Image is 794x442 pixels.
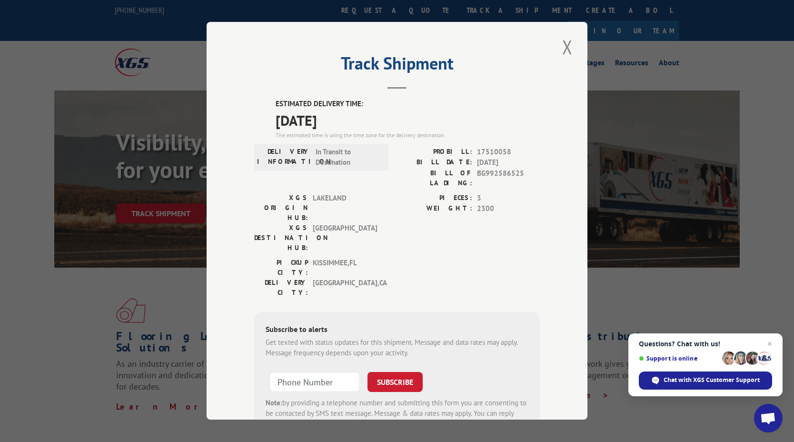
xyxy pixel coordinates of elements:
[254,57,540,75] h2: Track Shipment
[266,398,528,430] div: by providing a telephone number and submitting this form you are consenting to be contacted by SM...
[266,398,282,407] strong: Note:
[254,223,308,253] label: XGS DESTINATION HUB:
[397,203,472,214] label: WEIGHT:
[397,157,472,168] label: BILL DATE:
[257,147,311,168] label: DELIVERY INFORMATION:
[639,340,772,348] span: Questions? Chat with us!
[254,193,308,223] label: XGS ORIGIN HUB:
[477,147,540,158] span: 17510058
[313,258,377,278] span: KISSIMMEE , FL
[477,168,540,188] span: BG992586525
[313,278,377,298] span: [GEOGRAPHIC_DATA] , CA
[367,372,423,392] button: SUBSCRIBE
[269,372,360,392] input: Phone Number
[477,193,540,204] span: 3
[639,372,772,390] span: Chat with XGS Customer Support
[276,99,540,110] label: ESTIMATED DELIVERY TIME:
[316,147,380,168] span: In Transit to Destination
[254,278,308,298] label: DELIVERY CITY:
[276,110,540,131] span: [DATE]
[559,34,576,60] button: Close modal
[754,404,783,432] a: Open chat
[477,157,540,168] span: [DATE]
[313,223,377,253] span: [GEOGRAPHIC_DATA]
[397,193,472,204] label: PIECES:
[254,258,308,278] label: PICKUP CITY:
[664,376,760,384] span: Chat with XGS Customer Support
[313,193,377,223] span: LAKELAND
[397,147,472,158] label: PROBILL:
[477,203,540,214] span: 2300
[266,323,528,337] div: Subscribe to alerts
[639,355,719,362] span: Support is online
[266,337,528,359] div: Get texted with status updates for this shipment. Message and data rates may apply. Message frequ...
[276,131,540,140] div: The estimated time is using the time zone for the delivery destination.
[397,168,472,188] label: BILL OF LADING:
